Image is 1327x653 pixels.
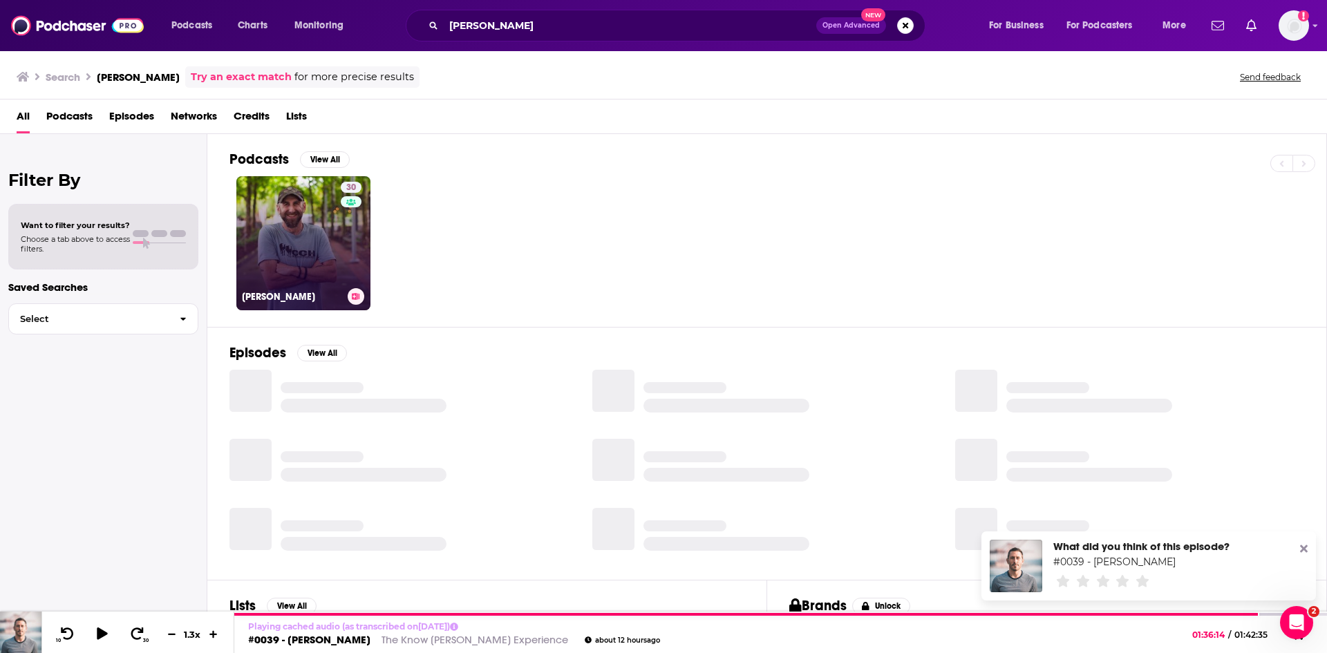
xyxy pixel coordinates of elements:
[822,22,880,29] span: Open Advanced
[382,633,568,646] a: The Know [PERSON_NAME] Experience
[248,621,660,632] p: Playing cached audio (as transcribed on [DATE] )
[234,105,270,133] a: Credits
[1280,606,1313,639] iframe: Intercom live chat
[46,70,80,84] h3: Search
[8,281,198,294] p: Saved Searches
[56,638,61,643] span: 10
[21,234,130,254] span: Choose a tab above to access filters.
[17,105,30,133] a: All
[789,597,847,614] h2: Brands
[181,629,205,640] div: 1.3 x
[238,16,267,35] span: Charts
[1057,15,1153,37] button: open menu
[229,597,256,614] h2: Lists
[1206,14,1230,37] a: Show notifications dropdown
[341,182,361,193] a: 30
[171,16,212,35] span: Podcasts
[989,16,1044,35] span: For Business
[1053,540,1230,553] div: What did you think of this episode?
[162,15,230,37] button: open menu
[1192,630,1228,640] span: 01:36:14
[990,540,1042,592] img: #0039 - Paul Saladino
[1053,556,1176,568] a: #0039 - Paul Saladino
[229,344,286,361] h2: Episodes
[1153,15,1203,37] button: open menu
[444,15,816,37] input: Search podcasts, credits, & more...
[53,626,79,643] button: 10
[816,17,886,34] button: Open AdvancedNew
[1279,10,1309,41] button: Show profile menu
[1236,71,1305,83] button: Send feedback
[21,220,130,230] span: Want to filter your results?
[46,105,93,133] a: Podcasts
[1241,14,1262,37] a: Show notifications dropdown
[242,291,342,303] h3: [PERSON_NAME]
[1228,630,1231,640] span: /
[236,176,370,310] a: 30[PERSON_NAME]
[1279,10,1309,41] span: Logged in as WesBurdett
[143,638,149,643] span: 30
[109,105,154,133] a: Episodes
[1298,10,1309,21] svg: Add a profile image
[1231,630,1281,640] span: 01:42:35
[1279,10,1309,41] img: User Profile
[346,181,356,195] span: 30
[9,314,169,323] span: Select
[191,69,292,85] a: Try an exact match
[8,303,198,334] button: Select
[1163,16,1186,35] span: More
[229,597,317,614] a: ListsView All
[11,12,144,39] img: Podchaser - Follow, Share and Rate Podcasts
[861,8,886,21] span: New
[171,105,217,133] a: Networks
[852,598,911,614] button: Unlock
[1308,606,1319,617] span: 2
[97,70,180,84] h3: [PERSON_NAME]
[297,345,347,361] button: View All
[8,170,198,190] h2: Filter By
[248,633,370,646] a: #0039 - [PERSON_NAME]
[1066,16,1133,35] span: For Podcasters
[585,636,660,644] div: about 12 hours ago
[294,16,343,35] span: Monitoring
[286,105,307,133] a: Lists
[229,151,350,168] a: PodcastsView All
[285,15,361,37] button: open menu
[419,10,939,41] div: Search podcasts, credits, & more...
[125,626,151,643] button: 30
[229,15,276,37] a: Charts
[294,69,414,85] span: for more precise results
[229,151,289,168] h2: Podcasts
[267,598,317,614] button: View All
[300,151,350,168] button: View All
[229,344,347,361] a: EpisodesView All
[979,15,1061,37] button: open menu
